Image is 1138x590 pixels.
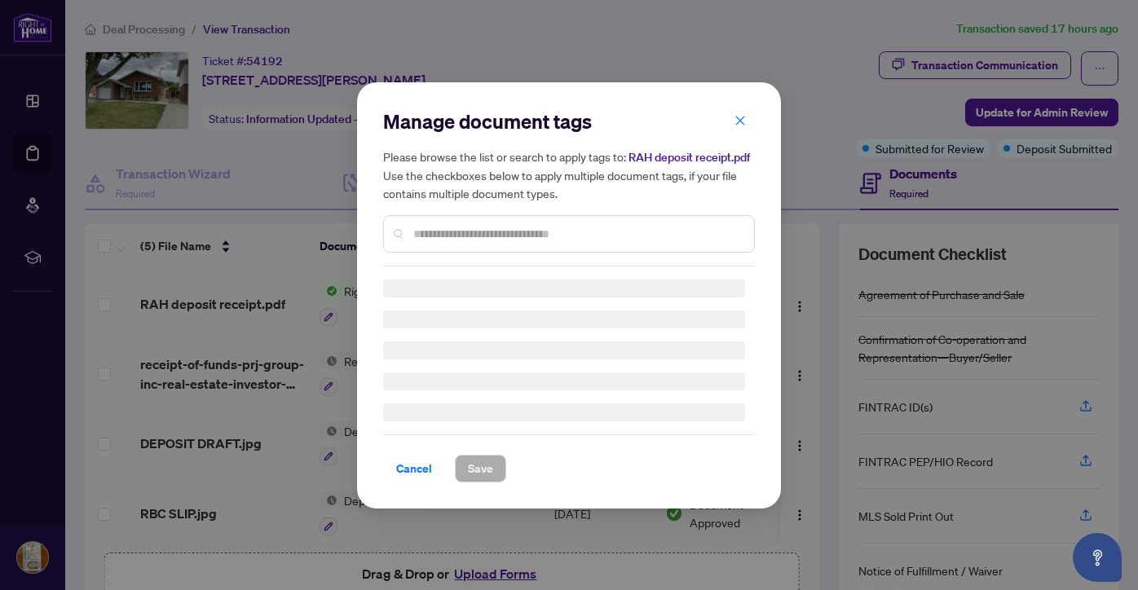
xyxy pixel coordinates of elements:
[383,147,755,202] h5: Please browse the list or search to apply tags to: Use the checkboxes below to apply multiple doc...
[383,108,755,134] h2: Manage document tags
[396,456,432,482] span: Cancel
[734,114,746,125] span: close
[1073,533,1122,582] button: Open asap
[455,455,506,482] button: Save
[383,455,445,482] button: Cancel
[629,150,750,165] span: RAH deposit receipt.pdf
